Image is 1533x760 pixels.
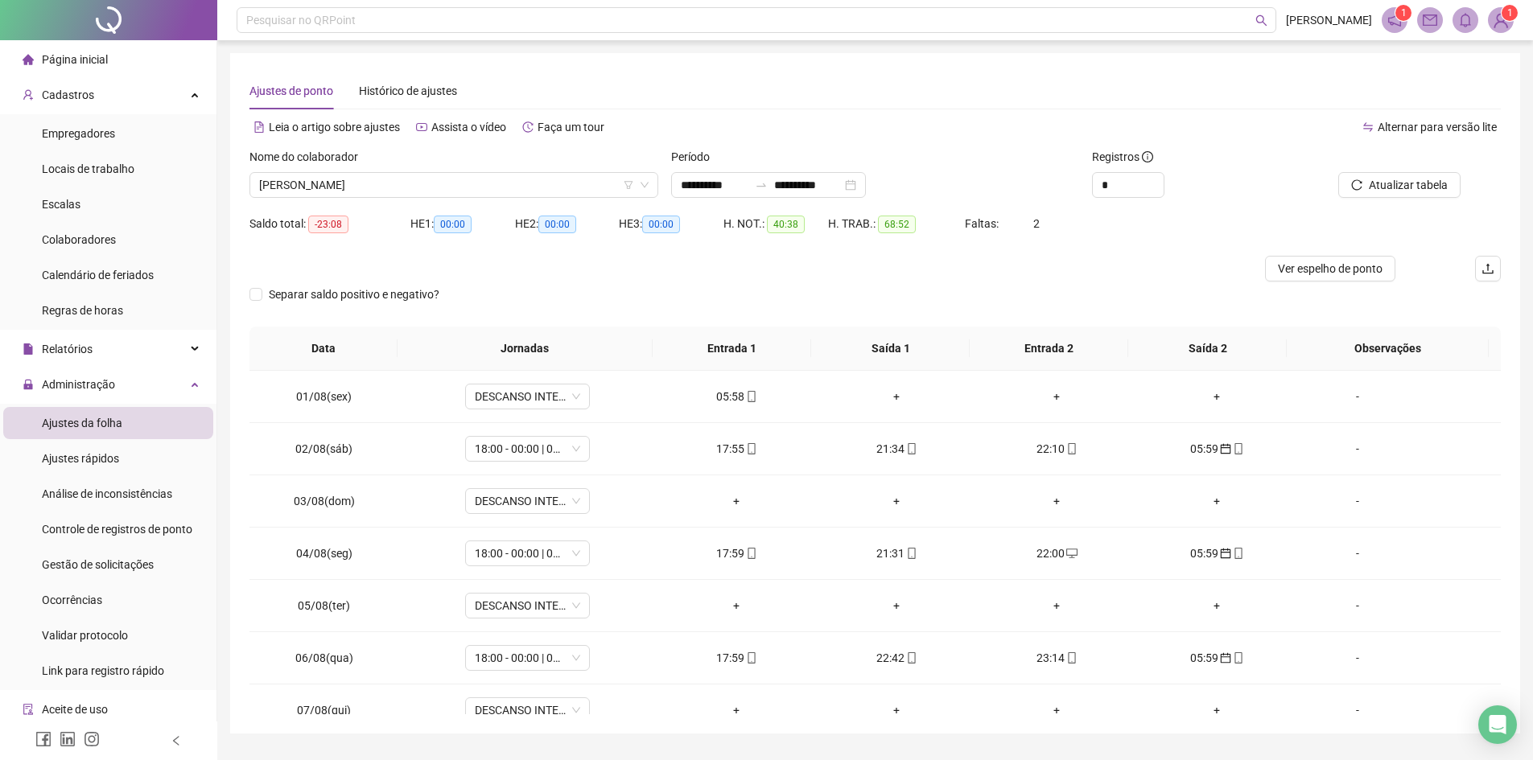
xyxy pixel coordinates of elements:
[1150,492,1284,510] div: +
[398,327,653,371] th: Jornadas
[296,390,352,403] span: 01/08(sex)
[878,216,916,233] span: 68:52
[42,162,134,175] span: Locais de trabalho
[1502,5,1518,21] sup: Atualize o seu contato no menu Meus Dados
[1300,339,1476,357] span: Observações
[42,304,123,317] span: Regras de horas
[830,388,964,405] div: +
[1310,649,1405,667] div: -
[1065,652,1078,663] span: mobile
[1218,652,1231,663] span: calendar
[42,378,115,391] span: Administração
[1489,8,1513,32] img: 91214
[1481,262,1494,275] span: upload
[23,704,34,715] span: audit
[23,379,34,390] span: lock
[1287,327,1489,371] th: Observações
[294,495,355,507] span: 03/08(dom)
[42,127,115,140] span: Empregadores
[1378,121,1497,134] span: Alternar para versão lite
[410,215,515,233] div: HE 1:
[670,701,804,719] div: +
[811,327,970,371] th: Saída 1
[297,704,351,717] span: 07/08(qui)
[670,544,804,562] div: 17:59
[744,443,757,454] span: mobile
[1231,443,1244,454] span: mobile
[262,286,446,303] span: Separar saldo positivo e negativo?
[84,731,100,747] span: instagram
[42,452,119,465] span: Ajustes rápidos
[1142,151,1153,162] span: info-circle
[249,84,333,97] span: Ajustes de ponto
[1369,176,1448,194] span: Atualizar tabela
[905,548,917,559] span: mobile
[905,443,917,454] span: mobile
[295,651,353,664] span: 06/08(qua)
[670,649,804,667] div: 17:59
[670,388,804,405] div: 05:58
[670,492,804,510] div: +
[42,269,154,281] span: Calendário de feriados
[624,180,633,190] span: filter
[1150,649,1284,667] div: 05:59
[619,215,723,233] div: HE 3:
[42,417,122,429] span: Ajustes da folha
[249,215,410,233] div: Saldo total:
[431,121,506,134] span: Assista o vídeo
[830,649,964,667] div: 22:42
[1458,13,1473,27] span: bell
[1310,701,1405,719] div: -
[308,216,348,233] span: -23:08
[416,121,427,133] span: youtube
[298,599,350,612] span: 05/08(ter)
[970,327,1128,371] th: Entrada 2
[1351,179,1362,191] span: reload
[830,544,964,562] div: 21:31
[42,88,94,101] span: Cadastros
[990,701,1124,719] div: +
[60,731,76,747] span: linkedin
[259,173,649,197] span: BIANOR MAXIMIANO DE SOUZA FILHO
[42,703,108,716] span: Aceite de uso
[670,440,804,458] div: 17:55
[1218,443,1231,454] span: calendar
[755,179,768,191] span: swap-right
[42,523,192,536] span: Controle de registros de ponto
[1065,548,1078,559] span: desktop
[670,597,804,614] div: +
[42,487,172,500] span: Análise de inconsistências
[1387,13,1402,27] span: notification
[830,597,964,614] div: +
[296,547,352,560] span: 04/08(seg)
[434,216,472,233] span: 00:00
[1065,443,1078,454] span: mobile
[1310,597,1405,614] div: -
[522,121,534,133] span: history
[475,594,580,618] span: DESCANSO INTER-JORNADA
[23,54,34,65] span: home
[1401,7,1407,18] span: 1
[475,646,580,670] span: 18:00 - 00:00 | 00:30 - 06:00
[1092,148,1153,166] span: Registros
[475,489,580,513] span: DESCANSO INTER-JORNADA
[1150,701,1284,719] div: +
[42,594,102,606] span: Ocorrências
[295,442,352,455] span: 02/08(sáb)
[830,440,964,458] div: 21:34
[359,84,457,97] span: Histórico de ajustes
[1231,548,1244,559] span: mobile
[1362,121,1374,133] span: swap
[1478,705,1517,744] div: Open Intercom Messenger
[990,597,1124,614] div: +
[475,698,580,722] span: DESCANSO INTER-JORNADA
[1150,388,1284,405] div: +
[1278,260,1383,277] span: Ver espelho de ponto
[990,649,1124,667] div: 23:14
[23,89,34,101] span: user-add
[1150,597,1284,614] div: +
[1231,652,1244,663] span: mobile
[755,179,768,191] span: to
[42,629,128,642] span: Validar protocolo
[1310,440,1405,458] div: -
